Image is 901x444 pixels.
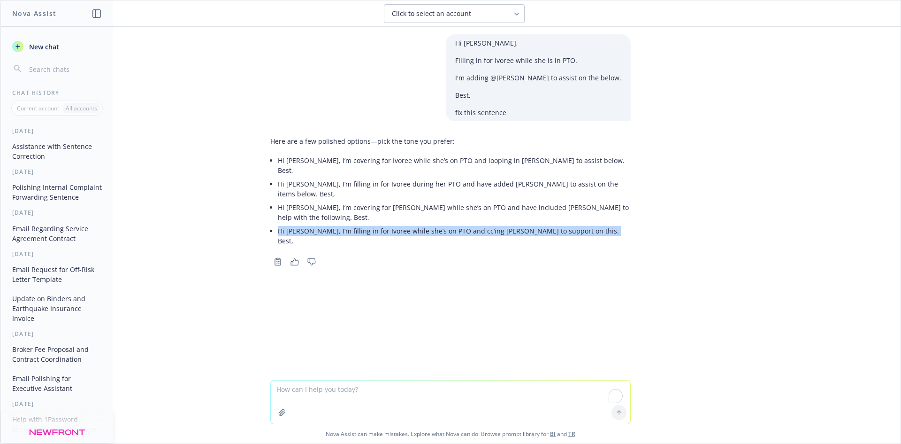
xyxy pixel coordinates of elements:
[4,424,897,444] span: Nova Assist can make mistakes. Explore what Nova can do: Browse prompt library for and
[271,381,630,424] textarea: To enrich screen reader interactions, please activate Accessibility in Grammarly extension settings
[8,139,106,164] button: Assistance with Sentence Correction
[12,8,56,18] h1: Nova Assist
[66,104,97,112] p: All accounts
[1,400,113,408] div: [DATE]
[8,371,106,396] button: Email Polishing for Executive Assistant
[8,342,106,367] button: Broker Fee Proposal and Contract Coordination
[1,330,113,338] div: [DATE]
[278,177,631,201] li: Hi [PERSON_NAME], I’m filling in for Ivoree during her PTO and have added [PERSON_NAME] to assist...
[278,201,631,224] li: Hi [PERSON_NAME], I’m covering for [PERSON_NAME] while she’s on PTO and have included [PERSON_NAM...
[1,89,113,97] div: Chat History
[27,62,102,76] input: Search chats
[8,262,106,287] button: Email Request for Off-Risk Letter Template
[392,9,471,18] span: Click to select an account
[8,38,106,55] button: New chat
[270,136,631,146] p: Here are a few polished options—pick the tone you prefer:
[1,168,113,176] div: [DATE]
[455,90,621,100] p: Best,
[455,73,621,83] p: I'm adding @[PERSON_NAME] to assist on the below.
[384,4,525,23] button: Click to select an account
[550,430,556,438] a: BI
[278,154,631,177] li: Hi [PERSON_NAME], I’m covering for Ivoree while she’s on PTO and looping in [PERSON_NAME] to assi...
[455,108,621,117] p: fix this sentence
[455,38,621,48] p: Hi [PERSON_NAME],
[8,291,106,326] button: Update on Binders and Earthquake Insurance Invoice
[568,430,575,438] a: TR
[274,257,282,266] svg: Copy to clipboard
[8,179,106,205] button: Polishing Internal Complaint Forwarding Sentence
[27,42,59,52] span: New chat
[8,412,106,437] button: Help with 1Password Encryption Key Login Issue
[8,221,106,246] button: Email Regarding Service Agreement Contract
[17,104,59,112] p: Current account
[455,55,621,65] p: Filling in for Ivoree while she is in PTO.
[1,127,113,135] div: [DATE]
[1,250,113,258] div: [DATE]
[304,255,319,268] button: Thumbs down
[278,224,631,248] li: Hi [PERSON_NAME], I’m filling in for Ivoree while she’s on PTO and cc’ing [PERSON_NAME] to suppor...
[1,209,113,217] div: [DATE]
